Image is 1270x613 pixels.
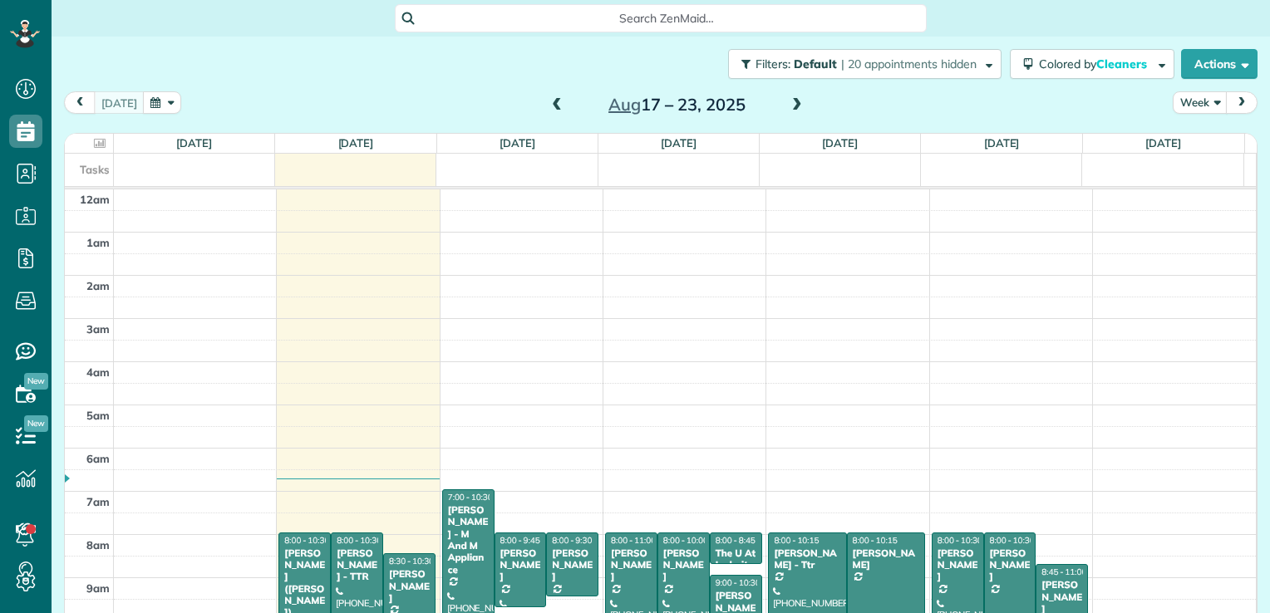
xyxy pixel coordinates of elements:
[94,91,145,114] button: [DATE]
[774,535,819,546] span: 8:00 - 10:15
[841,56,977,71] span: | 20 appointments hidden
[1096,56,1149,71] span: Cleaners
[1181,49,1258,79] button: Actions
[728,49,1002,79] button: Filters: Default | 20 appointments hidden
[338,136,374,150] a: [DATE]
[80,193,110,206] span: 12am
[573,96,780,114] h2: 17 – 23, 2025
[80,163,110,176] span: Tasks
[1041,566,1086,577] span: 8:45 - 11:00
[86,409,110,422] span: 5am
[86,495,110,508] span: 7am
[86,322,110,336] span: 3am
[938,535,982,546] span: 8:00 - 10:30
[86,236,110,249] span: 1am
[661,136,697,150] a: [DATE]
[551,547,593,583] div: [PERSON_NAME]
[984,136,1020,150] a: [DATE]
[822,136,858,150] a: [DATE]
[24,373,48,390] span: New
[720,49,1002,79] a: Filters: Default | 20 appointments hidden
[1173,91,1228,114] button: Week
[662,547,705,583] div: [PERSON_NAME]
[86,538,110,552] span: 8am
[500,547,542,583] div: [PERSON_NAME]
[990,535,1035,546] span: 8:00 - 10:30
[24,415,48,432] span: New
[608,94,641,115] span: Aug
[64,91,96,114] button: prev
[500,136,535,150] a: [DATE]
[715,547,757,571] div: The U At Ledroit
[552,535,592,546] span: 8:00 - 9:30
[611,535,656,546] span: 8:00 - 11:00
[716,535,756,546] span: 8:00 - 8:45
[86,279,110,292] span: 2am
[86,581,110,595] span: 9am
[448,492,493,503] span: 7:00 - 10:30
[1226,91,1258,114] button: next
[663,535,708,546] span: 8:00 - 10:00
[86,452,110,465] span: 6am
[794,56,838,71] span: Default
[176,136,212,150] a: [DATE]
[989,547,1031,583] div: [PERSON_NAME]
[284,535,329,546] span: 8:00 - 10:30
[852,547,920,571] div: [PERSON_NAME]
[447,504,490,576] div: [PERSON_NAME] - M And M Appliance
[853,535,898,546] span: 8:00 - 10:15
[500,535,540,546] span: 8:00 - 9:45
[337,535,381,546] span: 8:00 - 10:30
[336,547,378,583] div: [PERSON_NAME] - TTR
[389,556,434,566] span: 8:30 - 10:30
[388,568,431,604] div: [PERSON_NAME]
[1010,49,1174,79] button: Colored byCleaners
[1145,136,1181,150] a: [DATE]
[86,365,110,379] span: 4am
[610,547,652,583] div: [PERSON_NAME]
[937,547,979,583] div: [PERSON_NAME]
[773,547,841,571] div: [PERSON_NAME] - Ttr
[756,56,790,71] span: Filters:
[716,577,761,588] span: 9:00 - 10:30
[1039,56,1153,71] span: Colored by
